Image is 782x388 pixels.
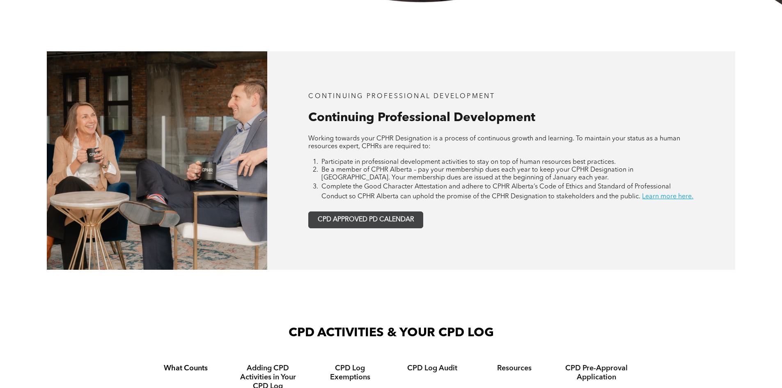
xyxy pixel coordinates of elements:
[563,364,630,382] h4: CPD Pre-Approval Application
[308,112,535,124] span: Continuing Professional Development
[289,327,494,339] span: CPD ACTIVITIES & YOUR CPD LOG
[321,184,671,200] span: Complete the Good Character Attestation and adhere to CPHR Alberta’s Code of Ethics and Standard ...
[308,135,680,150] span: Working towards your CPHR Designation is a process of continuous growth and learning. To maintain...
[321,167,633,181] span: Be a member of CPHR Alberta – pay your membership dues each year to keep your CPHR Designation in...
[318,216,414,224] span: CPD APPROVED PD CALENDAR
[481,364,548,373] h4: Resources
[399,364,466,373] h4: CPD Log Audit
[642,193,693,200] a: Learn more here.
[308,211,423,228] a: CPD APPROVED PD CALENDAR
[321,159,616,165] span: Participate in professional development activities to stay on top of human resources best practices.
[316,364,384,382] h4: CPD Log Exemptions
[308,93,495,100] span: CONTINUING PROFESSIONAL DEVELOPMENT
[152,364,220,373] h4: What Counts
